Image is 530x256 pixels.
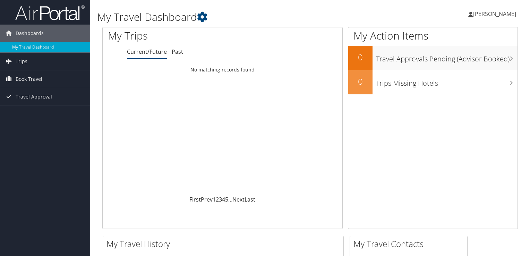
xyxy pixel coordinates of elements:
[376,51,518,64] h3: Travel Approvals Pending (Advisor Booked)
[468,3,523,24] a: [PERSON_NAME]
[103,63,342,76] td: No matching records found
[222,196,225,203] a: 4
[376,75,518,88] h3: Trips Missing Hotels
[127,48,167,56] a: Current/Future
[473,10,516,18] span: [PERSON_NAME]
[172,48,183,56] a: Past
[189,196,201,203] a: First
[348,76,373,87] h2: 0
[348,51,373,63] h2: 0
[201,196,213,203] a: Prev
[16,70,42,88] span: Book Travel
[16,25,44,42] span: Dashboards
[348,70,518,94] a: 0Trips Missing Hotels
[15,5,85,21] img: airportal-logo.png
[16,53,27,70] span: Trips
[16,88,52,105] span: Travel Approval
[348,28,518,43] h1: My Action Items
[106,238,343,250] h2: My Travel History
[348,46,518,70] a: 0Travel Approvals Pending (Advisor Booked)
[232,196,245,203] a: Next
[228,196,232,203] span: …
[108,28,237,43] h1: My Trips
[213,196,216,203] a: 1
[219,196,222,203] a: 3
[225,196,228,203] a: 5
[97,10,381,24] h1: My Travel Dashboard
[216,196,219,203] a: 2
[353,238,467,250] h2: My Travel Contacts
[245,196,255,203] a: Last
